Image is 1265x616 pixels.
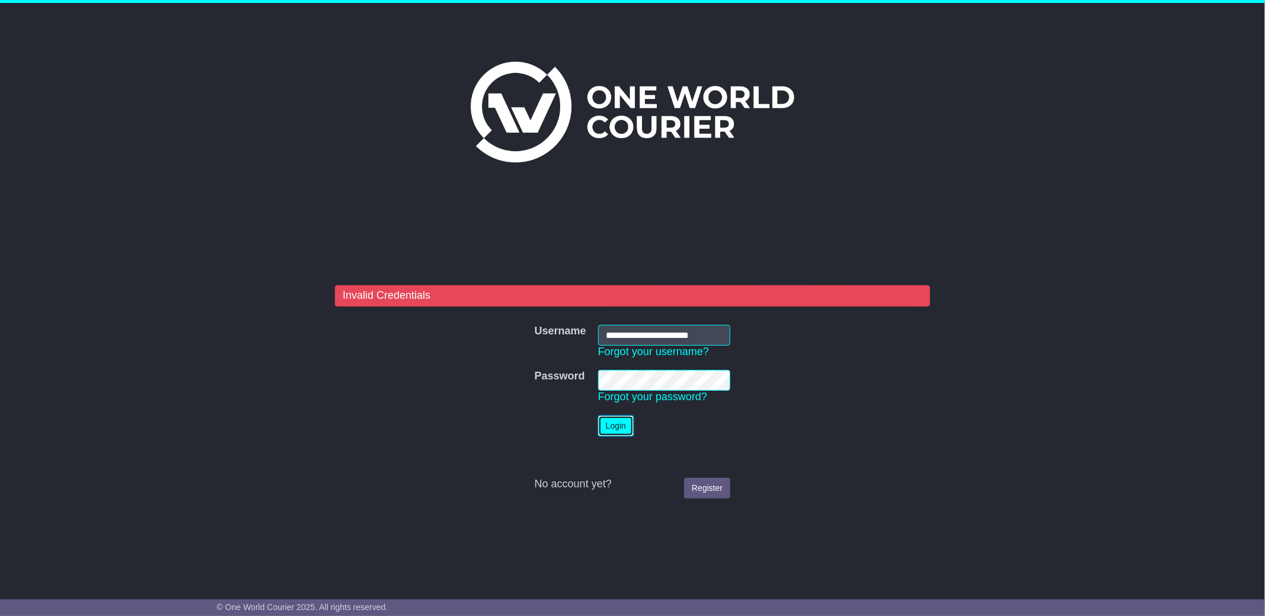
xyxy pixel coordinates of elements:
a: Forgot your password? [598,391,707,403]
span: © One World Courier 2025. All rights reserved. [217,602,388,612]
div: Invalid Credentials [335,285,930,307]
img: One World [471,62,794,162]
a: Register [684,478,730,499]
a: Forgot your username? [598,346,709,358]
label: Username [535,325,586,338]
div: No account yet? [535,478,730,491]
label: Password [535,370,585,383]
button: Login [598,416,634,436]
